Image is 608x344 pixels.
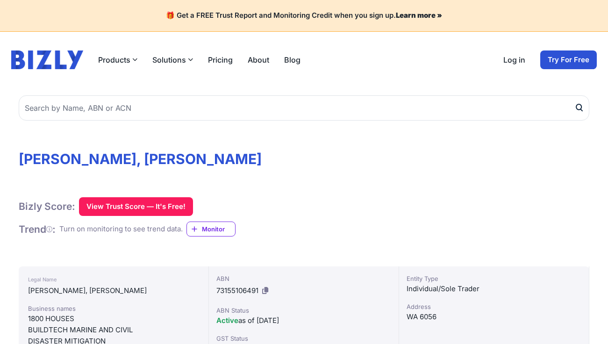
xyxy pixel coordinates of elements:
div: [PERSON_NAME], [PERSON_NAME] [28,285,199,296]
input: Search by Name, ABN or ACN [19,95,589,121]
a: Try For Free [540,50,597,69]
div: ABN [216,274,391,283]
a: Learn more » [396,11,442,20]
div: Legal Name [28,274,199,285]
button: Products [98,54,137,65]
div: as of [DATE] [216,315,391,326]
span: Monitor [202,224,235,234]
span: 73155106491 [216,286,258,295]
a: About [248,54,269,65]
span: Active [216,316,238,325]
div: Address [407,302,581,311]
button: View Trust Score — It's Free! [79,197,193,216]
div: WA 6056 [407,311,581,322]
div: Individual/Sole Trader [407,283,581,294]
a: Blog [284,54,300,65]
div: Business names [28,304,199,313]
a: Monitor [186,222,236,236]
a: Pricing [208,54,233,65]
a: Log in [503,54,525,65]
h4: 🎁 Get a FREE Trust Report and Monitoring Credit when you sign up. [11,11,597,20]
h1: Bizly Score: [19,200,75,213]
div: BUILDTECH MARINE AND CIVIL [28,324,199,336]
button: Solutions [152,54,193,65]
h1: Trend : [19,223,56,236]
div: Turn on monitoring to see trend data. [59,224,183,235]
div: ABN Status [216,306,391,315]
div: Entity Type [407,274,581,283]
h1: [PERSON_NAME], [PERSON_NAME] [19,150,589,167]
div: GST Status [216,334,391,343]
div: 1800 HOUSES [28,313,199,324]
